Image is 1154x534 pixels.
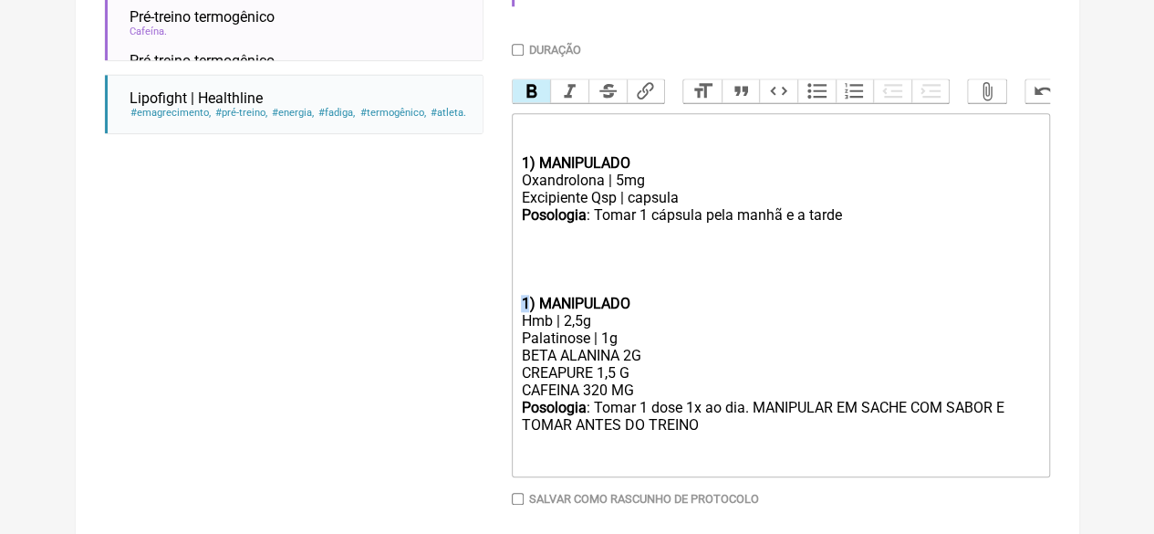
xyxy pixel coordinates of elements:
span: fadiga [317,107,356,119]
button: Strikethrough [588,79,627,103]
div: Palatinose | 1g [521,330,1039,347]
span: Pré-treino termogênico [130,52,275,69]
span: termogênico [359,107,426,119]
span: Cafeína [130,26,167,37]
strong: Posologia [521,399,586,416]
div: Oxandrolona | 5mg [521,172,1039,189]
label: Salvar como rascunho de Protocolo [529,492,759,506]
span: pré-treino [214,107,268,119]
button: Increase Level [911,79,950,103]
button: Bold [513,79,551,103]
span: emagrecimento [130,107,212,119]
button: Link [627,79,665,103]
strong: Posologia [521,206,586,224]
div: BETA ALANINA 2G CREAPURE 1,5 G CAFEINA 320 MG [521,347,1039,399]
button: Attach Files [968,79,1006,103]
button: Code [759,79,797,103]
button: Heading [683,79,722,103]
button: Undo [1025,79,1064,103]
button: Decrease Level [873,79,911,103]
span: atleta [430,107,467,119]
div: Hmb | 2,5g [521,312,1039,330]
button: Bullets [797,79,836,103]
span: Pré-treino termogênico [130,8,275,26]
div: Excipiente Qsp | capsula [521,189,1039,206]
label: Duração [529,43,581,57]
button: Italic [550,79,588,103]
strong: 1) MANIPULADO [521,295,629,312]
button: Numbers [836,79,874,103]
div: : Tomar 1 dose 1x ao dia. MANIPULAR EM SACHE COM SABOR E TOMAR ANTES DO TREINO ㅤ [521,399,1039,470]
strong: 1) MANIPULADO [521,154,629,172]
button: Quote [722,79,760,103]
span: Lipofight | Healthline [130,89,263,107]
div: : Tomar 1 cápsula pela manhã e a tarde ㅤ [521,206,1039,243]
span: energia [271,107,315,119]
